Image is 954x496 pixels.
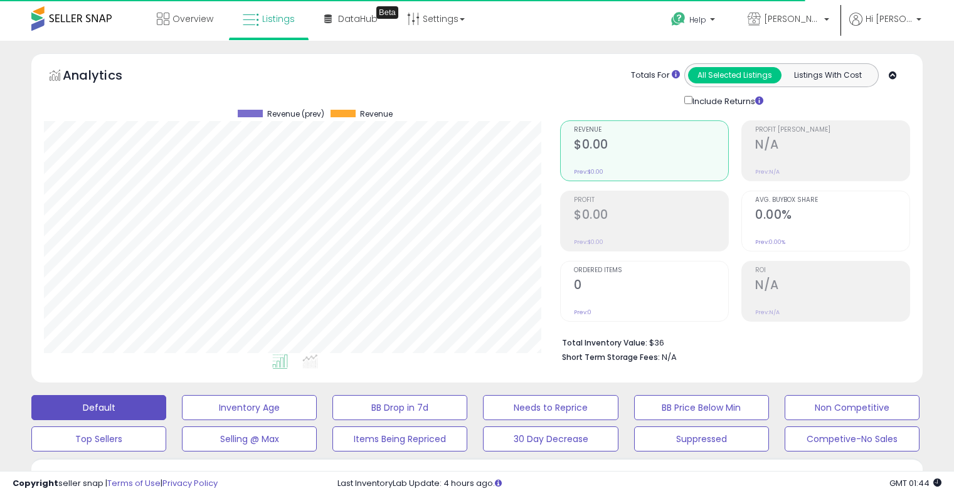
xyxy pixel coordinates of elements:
[866,13,913,25] span: Hi [PERSON_NAME]
[31,395,166,420] button: Default
[670,11,686,27] i: Get Help
[634,426,769,451] button: Suppressed
[689,14,706,25] span: Help
[574,278,728,295] h2: 0
[764,13,820,25] span: [PERSON_NAME]
[785,395,920,420] button: Non Competitive
[889,477,941,489] span: 2025-10-11 01:44 GMT
[574,197,728,204] span: Profit
[31,426,166,451] button: Top Sellers
[182,395,317,420] button: Inventory Age
[755,267,909,274] span: ROI
[775,468,923,480] p: Listing States:
[675,93,778,108] div: Include Returns
[755,197,909,204] span: Avg. Buybox Share
[338,13,378,25] span: DataHub
[483,395,618,420] button: Needs to Reprice
[262,13,295,25] span: Listings
[574,309,591,316] small: Prev: 0
[688,67,782,83] button: All Selected Listings
[332,395,467,420] button: BB Drop in 7d
[755,309,780,316] small: Prev: N/A
[13,477,58,489] strong: Copyright
[483,426,618,451] button: 30 Day Decrease
[162,477,218,489] a: Privacy Policy
[634,395,769,420] button: BB Price Below Min
[755,238,785,246] small: Prev: 0.00%
[107,477,161,489] a: Terms of Use
[172,13,213,25] span: Overview
[574,267,728,274] span: Ordered Items
[574,168,603,176] small: Prev: $0.00
[755,168,780,176] small: Prev: N/A
[781,67,874,83] button: Listings With Cost
[562,334,901,349] li: $36
[376,6,398,19] div: Tooltip anchor
[360,110,393,119] span: Revenue
[267,110,324,119] span: Revenue (prev)
[332,426,467,451] button: Items Being Repriced
[755,137,909,154] h2: N/A
[63,66,147,87] h5: Analytics
[631,70,680,82] div: Totals For
[574,238,603,246] small: Prev: $0.00
[755,208,909,224] h2: 0.00%
[562,337,647,348] b: Total Inventory Value:
[574,137,728,154] h2: $0.00
[337,478,941,490] div: Last InventoryLab Update: 4 hours ago.
[562,352,660,362] b: Short Term Storage Fees:
[574,127,728,134] span: Revenue
[755,127,909,134] span: Profit [PERSON_NAME]
[574,208,728,224] h2: $0.00
[13,478,218,490] div: seller snap | |
[662,351,677,363] span: N/A
[755,278,909,295] h2: N/A
[661,2,728,41] a: Help
[182,426,317,451] button: Selling @ Max
[849,13,921,41] a: Hi [PERSON_NAME]
[785,426,920,451] button: Competive-No Sales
